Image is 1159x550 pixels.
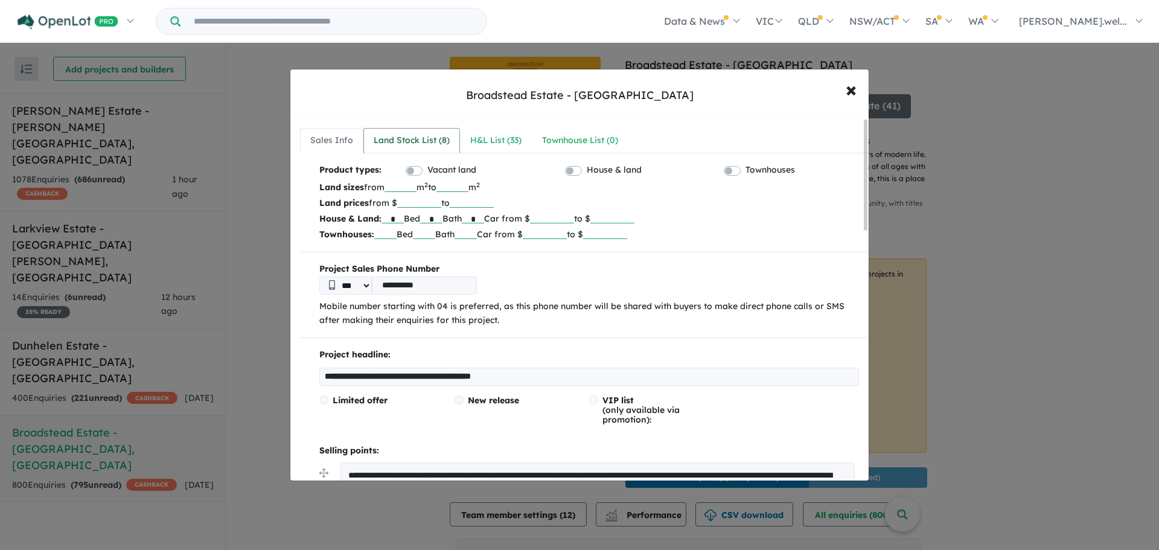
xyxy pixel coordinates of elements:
label: Vacant land [427,163,476,177]
p: Project headline: [319,348,859,362]
div: Sales Info [310,133,353,148]
span: × [846,76,857,102]
p: from m to m [319,179,859,195]
b: Land sizes [319,182,364,193]
p: from $ to [319,195,859,211]
sup: 2 [476,181,480,189]
img: Phone icon [329,280,335,290]
span: [PERSON_NAME].wel... [1019,15,1127,27]
img: Openlot PRO Logo White [18,14,118,30]
span: (only available via promotion): [602,395,680,425]
label: Townhouses [746,163,795,177]
span: VIP list [602,395,634,406]
p: Mobile number starting with 04 is preferred, as this phone number will be shared with buyers to m... [319,299,859,328]
b: Land prices [319,197,369,208]
div: H&L List ( 33 ) [470,133,522,148]
p: Bed Bath Car from $ to $ [319,211,859,226]
b: Product types: [319,163,382,179]
label: House & land [587,163,642,177]
b: Project Sales Phone Number [319,262,859,277]
div: Townhouse List ( 0 ) [542,133,618,148]
div: Broadstead Estate - [GEOGRAPHIC_DATA] [466,88,694,103]
b: Townhouses: [319,229,374,240]
sup: 2 [424,181,428,189]
span: New release [468,395,519,406]
b: House & Land: [319,213,382,224]
input: Try estate name, suburb, builder or developer [183,8,484,34]
img: drag.svg [319,468,328,478]
p: Bed Bath Car from $ to $ [319,226,859,242]
p: Selling points: [319,444,859,458]
span: Limited offer [333,395,388,406]
div: Land Stock List ( 8 ) [374,133,450,148]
